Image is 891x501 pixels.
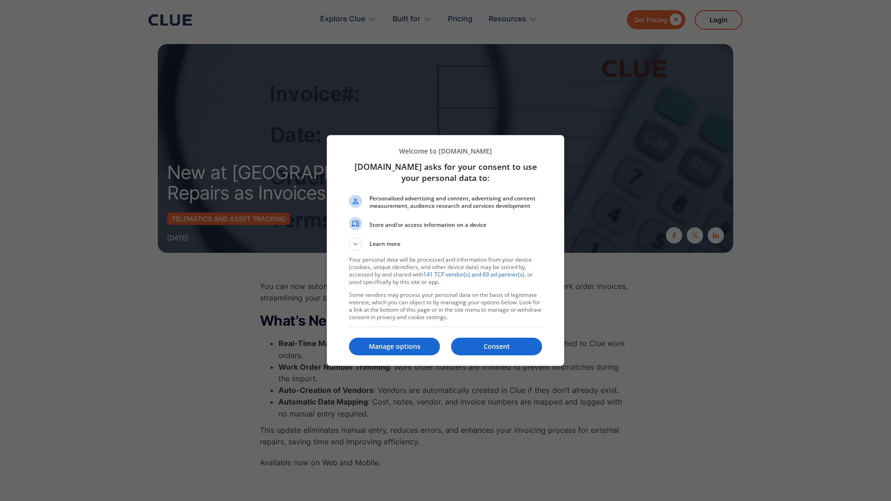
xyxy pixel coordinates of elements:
p: Your personal data will be processed and information from your device (cookies, unique identifier... [349,256,542,286]
p: Welcome to [DOMAIN_NAME] [349,147,542,155]
p: Consent [451,342,542,351]
p: Manage options [349,342,440,351]
a: 141 TCF vendor(s) and 69 ad partner(s) [423,270,524,278]
span: Learn more [369,240,400,250]
h1: [DOMAIN_NAME] asks for your consent to use your personal data to: [349,161,542,183]
button: Manage options [349,338,440,355]
p: Some vendors may process your personal data on the basis of legitimate interest, which you can ob... [349,291,542,321]
div: getclue.com asks for your consent to use your personal data to: [327,135,564,366]
button: Consent [451,338,542,355]
span: Personalised advertising and content, advertising and content measurement, audience research and ... [369,195,542,210]
span: Store and/or access information on a device [369,221,542,229]
button: Learn more [349,238,542,250]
